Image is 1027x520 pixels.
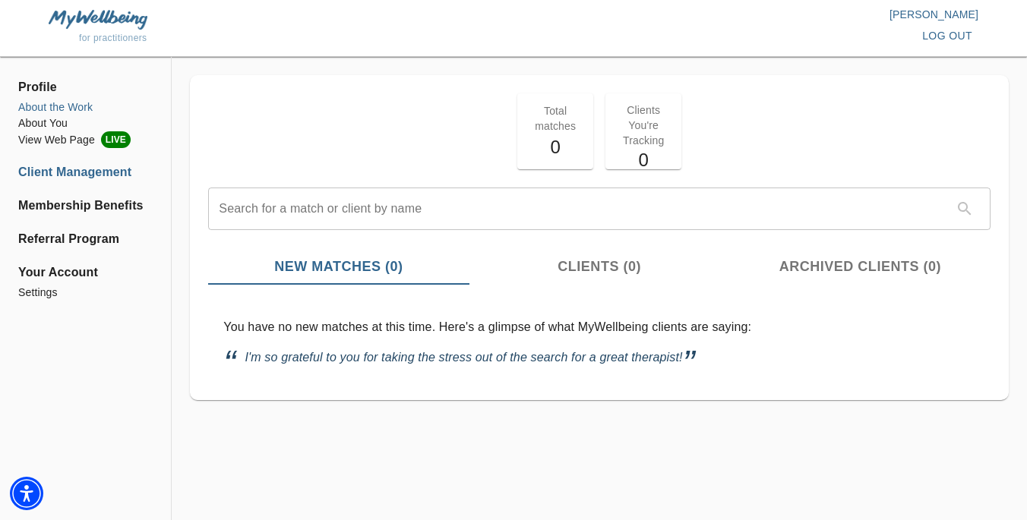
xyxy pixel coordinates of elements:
[615,148,672,172] h5: 0
[18,285,153,301] a: Settings
[18,230,153,248] a: Referral Program
[10,477,43,510] div: Accessibility Menu
[18,131,153,148] a: View Web PageLIVE
[615,102,672,148] p: Clients You're Tracking
[18,163,153,181] a: Client Management
[18,115,153,131] a: About You
[513,7,978,22] p: [PERSON_NAME]
[18,131,153,148] li: View Web Page
[739,257,981,277] span: Archived Clients (0)
[49,10,147,29] img: MyWellbeing
[479,257,721,277] span: Clients (0)
[217,257,460,277] span: New Matches (0)
[526,135,584,159] h5: 0
[922,27,972,46] span: log out
[223,348,975,367] p: I'm so grateful to you for taking the stress out of the search for a great therapist!
[18,197,153,215] a: Membership Benefits
[18,263,153,282] span: Your Account
[18,78,153,96] span: Profile
[18,99,153,115] a: About the Work
[526,103,584,134] p: Total matches
[223,318,975,336] p: You have no new matches at this time. Here's a glimpse of what MyWellbeing clients are saying:
[916,22,978,50] button: log out
[101,131,131,148] span: LIVE
[79,33,147,43] span: for practitioners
